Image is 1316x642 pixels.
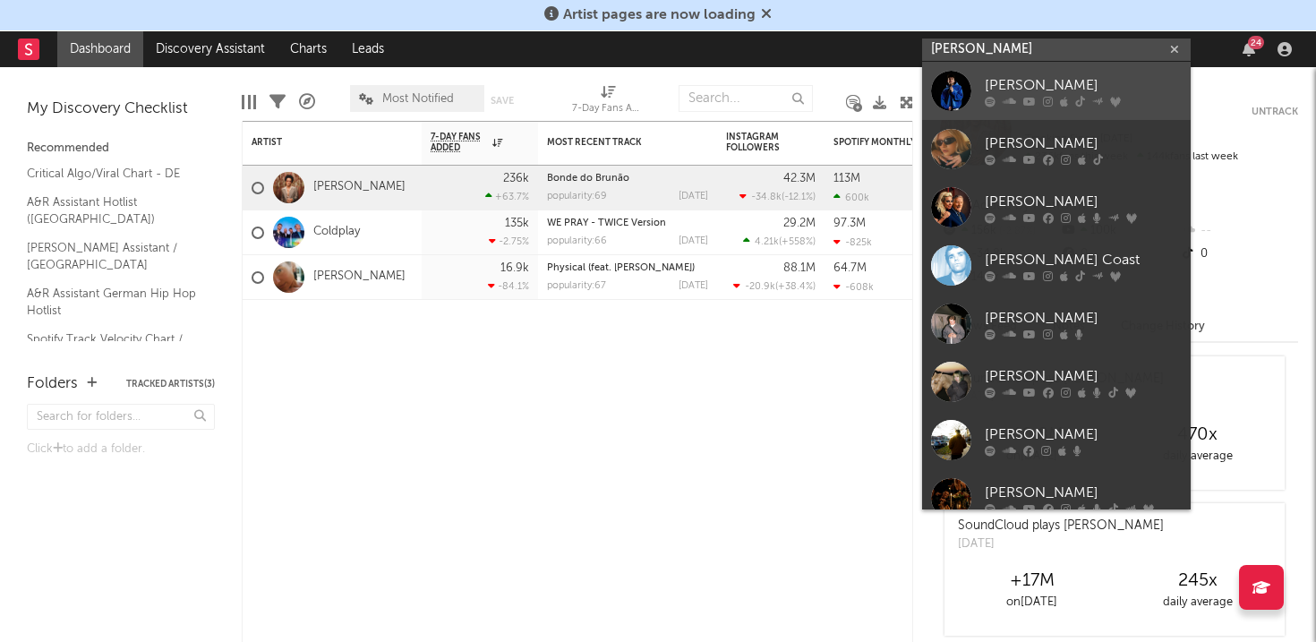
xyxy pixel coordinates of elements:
div: 245 x [1115,570,1280,592]
div: [PERSON_NAME] [985,191,1182,212]
div: popularity: 67 [547,281,606,291]
div: Instagram Followers [726,132,789,153]
div: [PERSON_NAME] Coast [985,249,1182,270]
div: 600k [833,192,869,203]
a: Leads [339,31,397,67]
div: [PERSON_NAME] [985,74,1182,96]
div: daily average [1115,446,1280,467]
div: [DATE] [679,281,708,291]
div: -825k [833,236,872,248]
a: [PERSON_NAME] [922,178,1191,236]
div: Recommended [27,138,215,159]
div: 64.7M [833,262,867,274]
div: daily average [1115,592,1280,613]
div: Filters [269,76,286,128]
button: Save [491,96,514,106]
div: 7-Day Fans Added (7-Day Fans Added) [572,98,644,120]
div: A&R Pipeline [299,76,315,128]
div: 42.3M [783,173,816,184]
span: +558 % [782,237,813,247]
a: Critical Algo/Viral Chart - DE [27,164,197,184]
div: Folders [27,373,78,395]
div: [DATE] [679,192,708,201]
div: Click to add a folder. [27,439,215,460]
div: [PERSON_NAME] [985,482,1182,503]
a: A&R Assistant Hotlist ([GEOGRAPHIC_DATA]) [27,193,197,229]
span: -34.8k [751,193,782,202]
div: ( ) [739,191,816,202]
span: 4.21k [755,237,779,247]
div: popularity: 69 [547,192,607,201]
div: 88.1M [783,262,816,274]
a: Physical (feat. [PERSON_NAME]) [547,263,695,273]
div: Physical (feat. Troye Sivan) [547,263,708,273]
a: Spotify Track Velocity Chart / DE [27,330,197,366]
div: [DATE] [679,236,708,246]
a: [PERSON_NAME] [922,295,1191,353]
a: Charts [278,31,339,67]
div: popularity: 66 [547,236,607,246]
input: Search for artists [922,39,1191,61]
div: 7-Day Fans Added (7-Day Fans Added) [572,76,644,128]
div: -2.75 % [489,235,529,247]
a: WE PRAY - TWICE Version [547,218,666,228]
span: 7-Day Fans Added [431,132,488,153]
a: [PERSON_NAME] [922,469,1191,527]
div: Spotify Monthly Listeners [833,137,968,148]
a: [PERSON_NAME] [922,353,1191,411]
a: [PERSON_NAME] Coast [922,236,1191,295]
div: Artist [252,137,386,148]
div: on [DATE] [949,592,1115,613]
input: Search... [679,85,813,112]
div: +17M [949,570,1115,592]
div: 29.2M [783,218,816,229]
div: -- [1179,219,1298,243]
span: Artist pages are now loading [563,8,756,22]
a: [PERSON_NAME] [313,270,406,285]
div: Most Recent Track [547,137,681,148]
a: Dashboard [57,31,143,67]
div: ( ) [743,235,816,247]
div: [PERSON_NAME] [985,424,1182,445]
div: 470 x [1115,424,1280,446]
span: -12.1 % [784,193,813,202]
div: -608k [833,281,874,293]
button: Tracked Artists(3) [126,380,215,389]
div: My Discovery Checklist [27,98,215,120]
span: -20.9k [745,282,775,292]
div: 236k [503,173,529,184]
a: [PERSON_NAME] [922,411,1191,469]
a: Bonde do Brunão [547,174,629,184]
span: Most Notified [382,93,454,105]
div: 16.9k [500,262,529,274]
div: -84.1 % [488,280,529,292]
a: [PERSON_NAME] [313,180,406,195]
a: [PERSON_NAME] Assistant / [GEOGRAPHIC_DATA] [27,238,197,275]
div: Edit Columns [242,76,256,128]
div: SoundCloud plays [PERSON_NAME] [958,517,1164,535]
a: A&R Assistant German Hip Hop Hotlist [27,284,197,321]
button: 24 [1243,42,1255,56]
a: Coldplay [313,225,360,240]
div: 97.3M [833,218,866,229]
div: [PERSON_NAME] [985,307,1182,329]
div: 135k [505,218,529,229]
div: Bonde do Brunão [547,174,708,184]
div: 0 [1179,243,1298,266]
a: [PERSON_NAME] [922,62,1191,120]
div: +63.7 % [485,191,529,202]
div: [DATE] [958,535,1164,553]
a: [PERSON_NAME] [922,120,1191,178]
div: ( ) [733,280,816,292]
div: [PERSON_NAME] [985,133,1182,154]
input: Search for folders... [27,404,215,430]
button: Untrack [1252,103,1298,121]
span: +38.4 % [778,282,813,292]
a: Discovery Assistant [143,31,278,67]
div: WE PRAY - TWICE Version [547,218,708,228]
span: Dismiss [761,8,772,22]
div: 113M [833,173,860,184]
div: [PERSON_NAME] [985,365,1182,387]
div: 24 [1248,36,1264,49]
